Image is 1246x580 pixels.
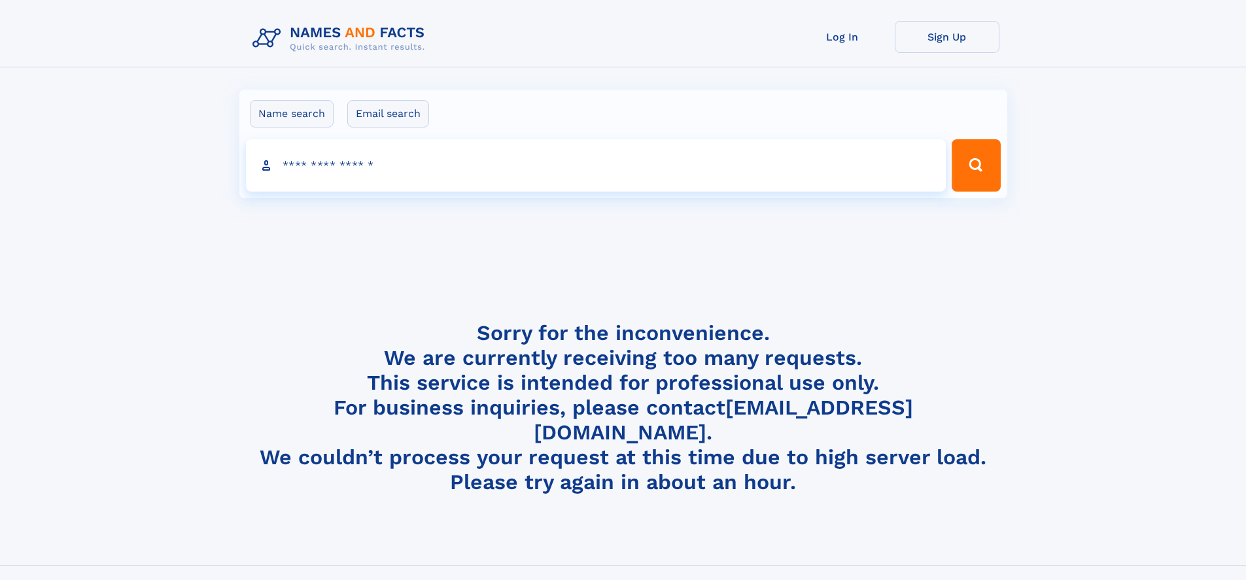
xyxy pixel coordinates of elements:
[246,139,946,192] input: search input
[790,21,895,53] a: Log In
[347,100,429,128] label: Email search
[250,100,334,128] label: Name search
[534,395,913,445] a: [EMAIL_ADDRESS][DOMAIN_NAME]
[247,320,999,495] h4: Sorry for the inconvenience. We are currently receiving too many requests. This service is intend...
[952,139,1000,192] button: Search Button
[895,21,999,53] a: Sign Up
[247,21,436,56] img: Logo Names and Facts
